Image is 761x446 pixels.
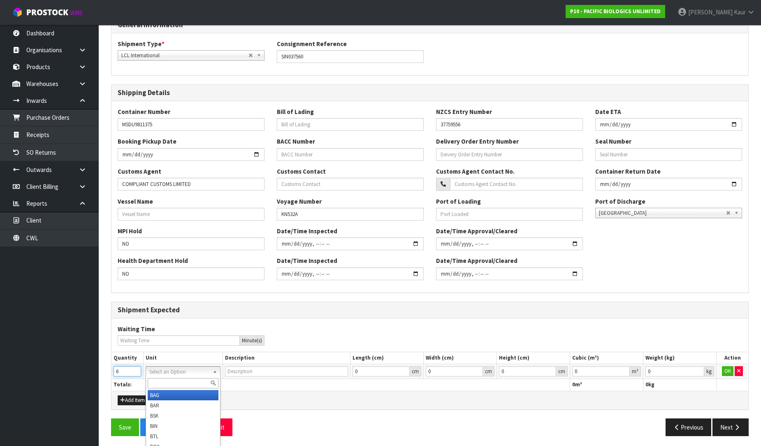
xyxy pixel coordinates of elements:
[26,7,68,18] span: ProStock
[277,107,314,116] label: Bill of Lading
[572,366,630,376] input: Cubic
[111,379,570,391] th: Totals:
[118,178,264,190] input: Customs Agent
[118,325,155,333] label: Waiting Time
[595,167,661,176] label: Container Return Date
[143,352,223,364] th: Unit
[148,390,218,400] li: BAG
[350,352,423,364] th: Length (cm)
[436,167,515,176] label: Customs Agent Contact No.
[277,237,424,250] input: Date/Time Inspected
[225,366,348,376] input: Description
[722,366,733,376] button: OK
[630,366,641,376] div: m³
[595,178,742,190] input: Container Return Date
[436,118,583,131] input: Entry Number
[118,395,147,405] button: Add Item
[118,39,165,48] label: Shipment Type
[277,227,337,235] label: Date/Time Inspected
[666,418,712,436] button: Previous
[566,5,665,18] a: P10 - PACIFIC BIOLOGICS UNLIMITED
[121,51,248,60] span: LCL International
[240,335,264,346] div: Minute(s)
[499,366,556,376] input: Height
[436,107,492,116] label: NZCS Entry Number
[595,197,645,206] label: Port of Discharge
[111,418,139,436] button: Save
[556,366,568,376] div: cm
[717,352,748,364] th: Action
[277,208,424,221] input: Voyage Number
[436,137,519,146] label: Delivery Order Entry Number
[148,411,218,421] li: BSK
[277,178,424,190] input: Customs Contact
[436,208,583,221] input: Port Loaded
[426,366,483,376] input: Width
[436,227,517,235] label: Date/Time Approval/Cleared
[595,137,631,146] label: Seal Number
[595,148,742,161] input: Seal Number
[645,381,648,388] span: 0
[353,366,410,376] input: Length
[572,381,575,388] span: 0
[277,267,424,280] input: Date/Time Inspected
[436,256,517,265] label: Date/Time Approval/Cleared
[118,21,742,29] h3: General Information
[712,418,749,436] button: Next
[643,352,717,364] th: Weight (kg)
[450,178,583,190] input: Customs Agent Contact No.
[734,8,746,16] span: Kaur
[148,400,218,411] li: BAR
[595,107,621,116] label: Date ETA
[118,137,176,146] label: Booking Pickup Date
[118,208,264,221] input: Vessel Name
[118,256,188,265] label: Health Department Hold
[148,421,218,431] li: BIN
[277,137,315,146] label: BACC Number
[118,148,264,161] input: Cont. Bookin Date
[223,352,350,364] th: Description
[277,167,326,176] label: Customs Contact
[140,418,206,436] button: Inward Goods Form
[497,352,570,364] th: Height (cm)
[643,379,717,391] th: kg
[436,148,583,161] input: Deivery Order Entry Number
[410,366,421,376] div: cm
[118,267,264,280] input: Health Department Hold
[114,366,141,376] input: Quantity
[118,118,264,131] input: Container Number
[277,50,424,63] input: Consignment Reference
[704,366,714,376] div: kg
[118,89,742,97] h3: Shipping Details
[118,167,161,176] label: Customs Agent
[118,107,170,116] label: Container Number
[570,8,661,15] strong: P10 - PACIFIC BIOLOGICS UNLIMITED
[645,366,704,376] input: Weight
[12,7,23,17] img: cube-alt.png
[118,237,264,250] input: MPI Hold
[424,352,497,364] th: Width (cm)
[149,367,209,377] span: Select an Option
[277,256,337,265] label: Date/Time Inspected
[277,197,322,206] label: Voyage Number
[436,197,481,206] label: Port of Loading
[277,118,424,131] input: Bill of Lading
[483,366,494,376] div: cm
[148,431,218,441] li: BTL
[436,267,583,280] input: Date/Time Inspected
[111,352,143,364] th: Quantity
[70,9,83,17] small: WMS
[118,335,240,346] input: Waiting Time
[277,148,424,161] input: BACC Number
[118,227,142,235] label: MPI Hold
[118,306,742,314] h3: Shipment Expected
[277,39,347,48] label: Consignment Reference
[118,197,153,206] label: Vessel Name
[688,8,733,16] span: [PERSON_NAME]
[570,379,643,391] th: m³
[599,208,726,218] span: [GEOGRAPHIC_DATA]
[436,237,583,250] input: Date/Time Inspected
[570,352,643,364] th: Cubic (m³)
[111,10,749,442] span: Shipping Details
